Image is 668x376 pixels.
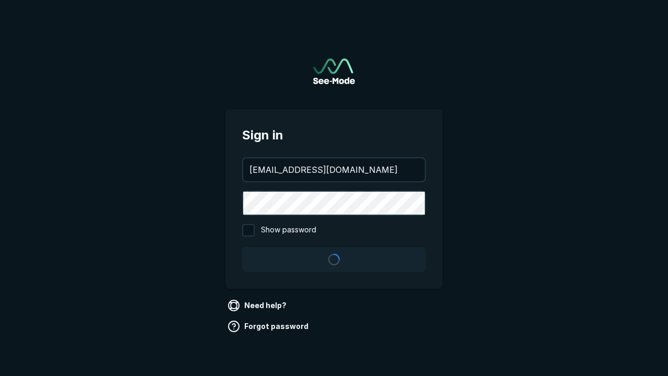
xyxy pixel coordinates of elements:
a: Go to sign in [313,58,355,84]
span: Show password [261,224,316,237]
img: See-Mode Logo [313,58,355,84]
input: your@email.com [243,158,425,181]
span: Sign in [242,126,426,145]
a: Forgot password [225,318,313,335]
a: Need help? [225,297,291,314]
